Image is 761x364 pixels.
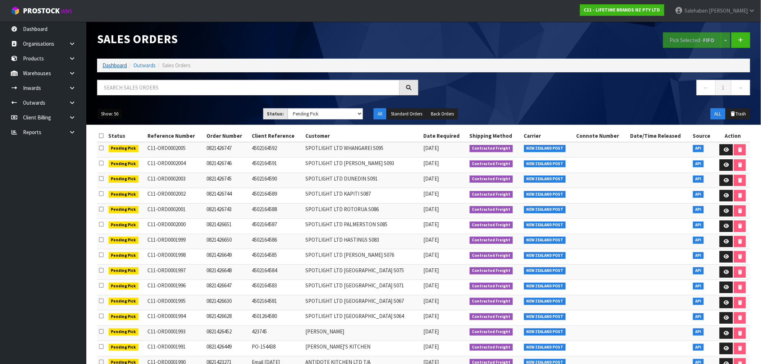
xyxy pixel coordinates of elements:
td: 0821426630 [205,295,250,310]
td: SPOTLIGHT LTD DUNEDIN S091 [304,173,421,188]
a: → [731,80,750,95]
th: Date/Time Released [628,130,691,142]
span: NEW ZEALAND POST [524,160,566,168]
td: 4502164588 [250,203,304,219]
span: Contracted Freight [470,160,513,168]
span: Contracted Freight [470,267,513,274]
th: Status [107,130,146,142]
td: 4502164591 [250,158,304,173]
td: 0821426651 [205,219,250,234]
span: Pending Pick [109,176,139,183]
td: 4501264580 [250,310,304,326]
span: NEW ZEALAND POST [524,237,566,244]
span: Pending Pick [109,222,139,229]
th: Client Reference [250,130,304,142]
td: PO-154438 [250,341,304,356]
td: 4502164584 [250,264,304,280]
span: NEW ZEALAND POST [524,145,566,152]
td: C11-ORD0001995 [146,295,205,310]
td: SPOTLIGHT LTD WHANGAREI S095 [304,142,421,158]
td: 423745 [250,326,304,341]
span: Pending Pick [109,191,139,198]
span: Contracted Freight [470,222,513,229]
span: [DATE] [423,343,439,350]
span: [DATE] [423,297,439,304]
td: 0821426452 [205,326,250,341]
span: Pending Pick [109,267,139,274]
td: SPOTLIGHT LTD [PERSON_NAME] S093 [304,158,421,173]
span: NEW ZEALAND POST [524,252,566,259]
th: Reference Number [146,130,205,142]
th: Action [716,130,750,142]
span: Pending Pick [109,283,139,290]
button: Standard Orders [387,108,426,120]
button: Trash [726,108,750,120]
strong: C11 - LIFETIME BRANDS NZ PTY LTD [584,7,660,13]
span: API [693,267,704,274]
span: NEW ZEALAND POST [524,313,566,320]
span: Pending Pick [109,145,139,152]
span: Contracted Freight [470,328,513,336]
td: C11-ORD0002000 [146,219,205,234]
span: [DATE] [423,175,439,182]
td: C11-ORD0002004 [146,158,205,173]
td: C11-ORD0001998 [146,249,205,265]
input: Search sales orders [97,80,400,95]
td: 4502164585 [250,249,304,265]
span: Contracted Freight [470,237,513,244]
td: 0821426647 [205,280,250,295]
span: API [693,160,704,168]
span: API [693,328,704,336]
td: 4502164583 [250,280,304,295]
td: SPOTLIGHT LTD [GEOGRAPHIC_DATA] S064 [304,310,421,326]
span: [DATE] [423,313,439,319]
th: Shipping Method [468,130,522,142]
td: 4502164592 [250,142,304,158]
td: 0821426449 [205,341,250,356]
td: C11-ORD0002001 [146,203,205,219]
td: 4502164590 [250,173,304,188]
span: Pending Pick [109,160,139,168]
span: Sales Orders [162,62,191,69]
td: C11-ORD0001994 [146,310,205,326]
span: [DATE] [423,190,439,197]
td: 4502164587 [250,219,304,234]
td: SPOTLIGHT LTD [GEOGRAPHIC_DATA] S067 [304,295,421,310]
td: 0821426648 [205,264,250,280]
button: All [374,108,386,120]
span: NEW ZEALAND POST [524,191,566,198]
td: 4502164586 [250,234,304,249]
span: API [693,252,704,259]
span: [DATE] [423,328,439,335]
span: API [693,176,704,183]
strong: Status: [267,111,284,117]
span: API [693,283,704,290]
th: Connote Number [575,130,628,142]
td: SPOTLIGHT LTD [PERSON_NAME] S076 [304,249,421,265]
td: [PERSON_NAME]'S KITCHEN [304,341,421,356]
span: Pending Pick [109,344,139,351]
span: Contracted Freight [470,313,513,320]
button: Pick Selected -FIFO [663,32,721,48]
a: Dashboard [102,62,127,69]
span: Contracted Freight [470,191,513,198]
span: Pending Pick [109,237,139,244]
th: Date Required [421,130,468,142]
span: Pending Pick [109,298,139,305]
span: Contracted Freight [470,344,513,351]
td: 4502164581 [250,295,304,310]
td: C11-ORD0002002 [146,188,205,204]
span: API [693,191,704,198]
span: Pending Pick [109,313,139,320]
nav: Page navigation [429,80,750,97]
span: NEW ZEALAND POST [524,298,566,305]
span: Pending Pick [109,328,139,336]
td: C11-ORD0001999 [146,234,205,249]
th: Order Number [205,130,250,142]
span: [DATE] [423,251,439,258]
td: SPOTLIGHT LTD ROTORUA S086 [304,203,421,219]
span: Salehaben [684,7,708,14]
th: Customer [304,130,421,142]
td: SPOTLIGHT LTD [GEOGRAPHIC_DATA] S075 [304,264,421,280]
span: NEW ZEALAND POST [524,176,566,183]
